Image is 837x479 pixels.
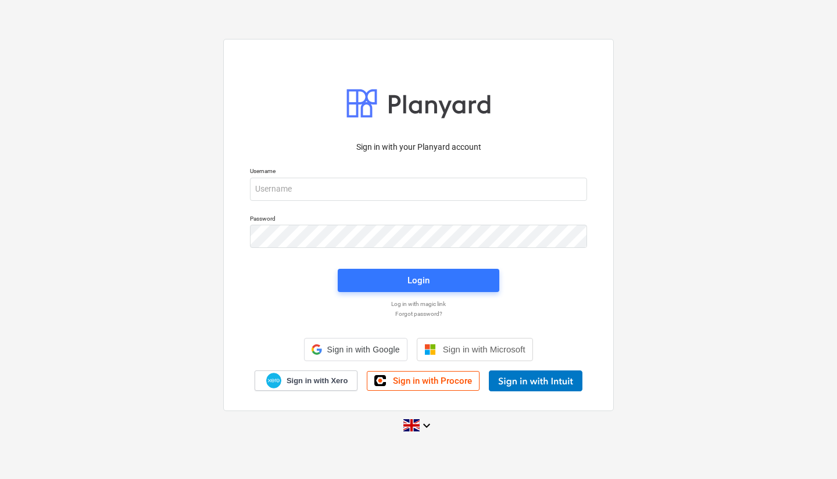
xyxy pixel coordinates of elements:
[393,376,472,386] span: Sign in with Procore
[338,269,499,292] button: Login
[367,371,480,391] a: Sign in with Procore
[287,376,348,386] span: Sign in with Xero
[244,310,593,318] a: Forgot password?
[304,338,407,361] div: Sign in with Google
[255,370,358,391] a: Sign in with Xero
[443,344,525,354] span: Sign in with Microsoft
[250,167,587,177] p: Username
[266,373,281,388] img: Xero logo
[250,141,587,153] p: Sign in with your Planyard account
[424,344,436,355] img: Microsoft logo
[327,345,399,354] span: Sign in with Google
[244,300,593,308] a: Log in with magic link
[420,419,434,433] i: keyboard_arrow_down
[250,178,587,201] input: Username
[250,215,587,225] p: Password
[407,273,430,288] div: Login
